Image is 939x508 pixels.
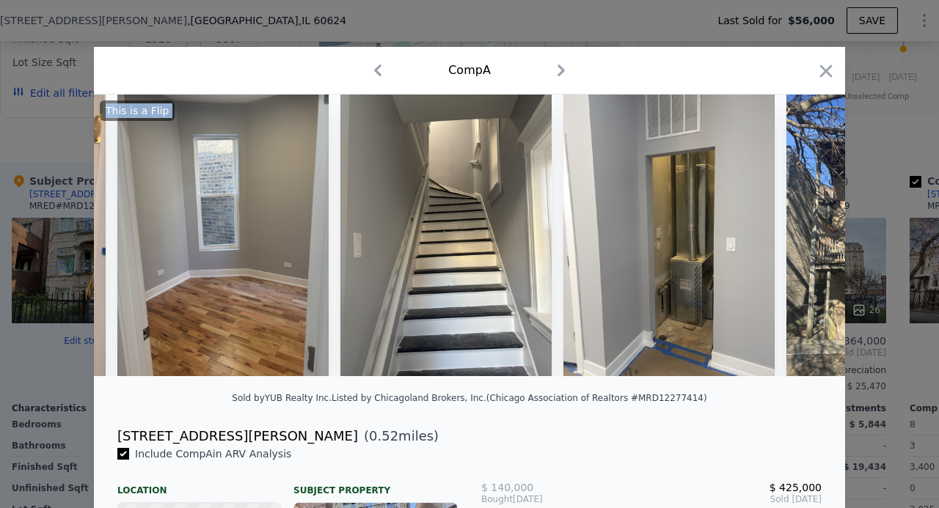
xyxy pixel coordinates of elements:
span: ( miles) [358,426,439,446]
img: Property Img [117,95,329,376]
div: Subject Property [293,473,458,496]
span: Bought [481,493,513,505]
span: $ 140,000 [481,482,533,493]
span: 0.52 [369,428,398,443]
span: $ 425,000 [770,482,822,493]
div: Comp A [448,62,491,79]
div: Listed by Chicagoland Brokers, Inc. (Chicago Association of Realtors #MRD12277414) [332,393,707,403]
span: Include Comp A in ARV Analysis [129,448,297,460]
span: Sold [DATE] [595,493,822,505]
img: Property Img [340,95,552,376]
img: Property Img [563,95,775,376]
div: [DATE] [481,493,595,505]
div: Location [117,473,282,496]
div: [STREET_ADDRESS][PERSON_NAME] [117,426,358,446]
div: This is a Flip [100,100,175,121]
div: Sold by YUB Realty Inc . [232,393,332,403]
